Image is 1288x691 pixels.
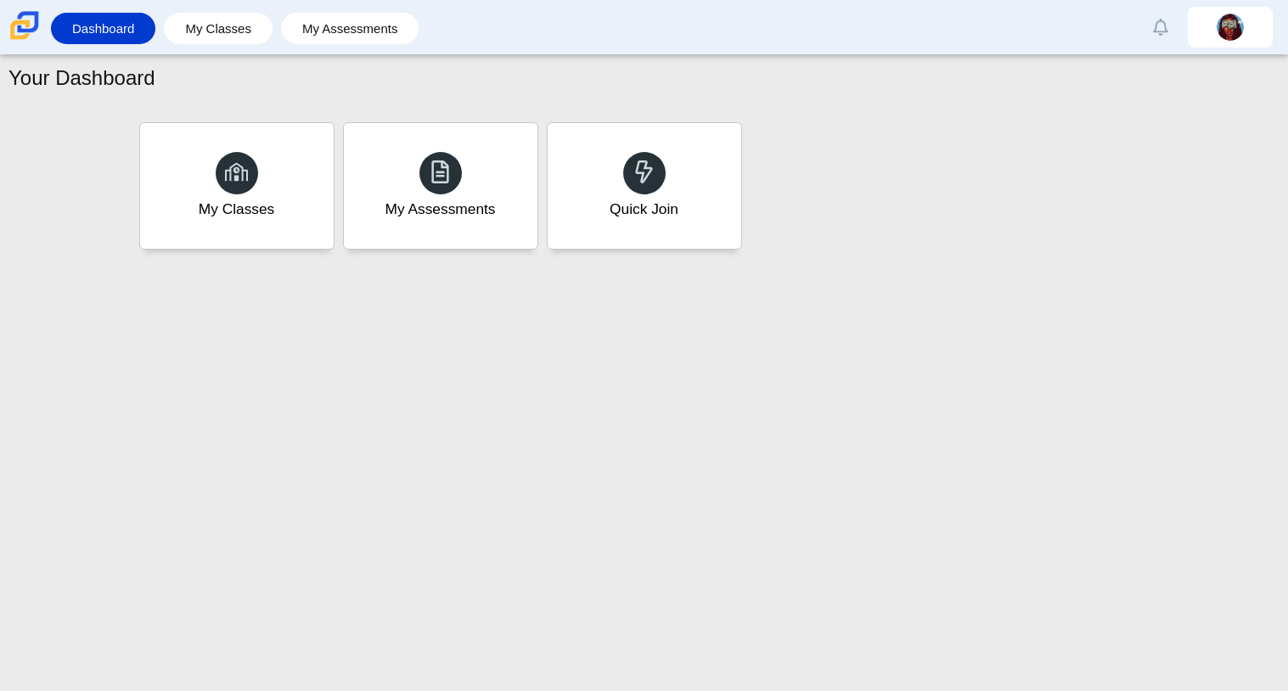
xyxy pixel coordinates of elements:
[139,122,335,250] a: My Classes
[1188,7,1273,48] a: maliyah.howard.pJMbfo
[343,122,538,250] a: My Assessments
[547,122,742,250] a: Quick Join
[290,13,411,44] a: My Assessments
[1217,14,1244,41] img: maliyah.howard.pJMbfo
[199,199,275,220] div: My Classes
[1142,8,1179,46] a: Alerts
[8,64,155,93] h1: Your Dashboard
[7,8,42,43] img: Carmen School of Science & Technology
[59,13,147,44] a: Dashboard
[610,199,678,220] div: Quick Join
[172,13,264,44] a: My Classes
[7,31,42,46] a: Carmen School of Science & Technology
[385,199,496,220] div: My Assessments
